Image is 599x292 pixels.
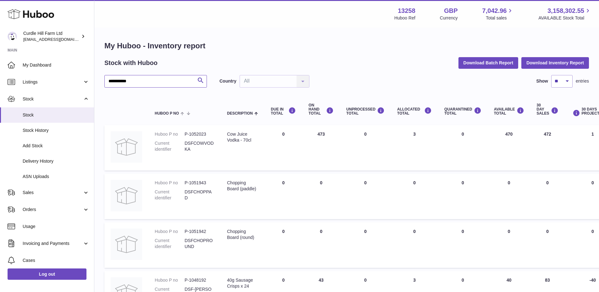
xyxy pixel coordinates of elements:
td: 0 [264,125,302,170]
label: Country [219,78,236,84]
span: My Dashboard [23,62,89,68]
span: Total sales [486,15,514,21]
td: 0 [488,174,530,219]
span: Stock [23,96,83,102]
h1: My Huboo - Inventory report [104,41,589,51]
dt: Huboo P no [155,277,185,283]
h2: Stock with Huboo [104,59,158,67]
div: DUE IN TOTAL [271,107,296,116]
div: 30 DAY SALES [537,103,558,116]
a: 3,158,302.55 AVAILABLE Stock Total [538,7,591,21]
dt: Current identifier [155,238,185,250]
td: 0 [340,125,391,170]
strong: GBP [444,7,458,15]
div: ON HAND Total [308,103,334,116]
dt: Huboo P no [155,131,185,137]
span: 0 [462,229,464,234]
div: ALLOCATED Total [397,107,432,116]
a: Log out [8,268,86,280]
span: 3,158,302.55 [547,7,584,15]
dd: P-1052023 [185,131,214,137]
span: Delivery History [23,158,89,164]
td: 0 [530,174,565,219]
td: 0 [264,174,302,219]
span: 7,042.96 [482,7,507,15]
td: 0 [264,222,302,268]
span: 0 [462,180,464,185]
td: 0 [530,222,565,268]
button: Download Batch Report [458,57,519,68]
dd: P-1051942 [185,229,214,235]
dt: Current identifier [155,189,185,201]
span: Listings [23,79,83,85]
span: Sales [23,190,83,196]
div: Chopping Board (paddle) [227,180,258,192]
dt: Huboo P no [155,229,185,235]
div: Chopping Board (round) [227,229,258,241]
div: Currency [440,15,458,21]
img: product image [111,180,142,211]
span: Description [227,111,253,116]
span: Usage [23,224,89,230]
span: Stock History [23,127,89,133]
div: QUARANTINED Total [444,107,481,116]
span: 0 [462,278,464,283]
img: product image [111,131,142,163]
span: Cases [23,257,89,263]
span: entries [576,78,589,84]
td: 3 [391,125,438,170]
td: 0 [340,222,391,268]
td: 473 [302,125,340,170]
a: 7,042.96 Total sales [482,7,514,21]
div: UNPROCESSED Total [346,107,385,116]
td: 0 [302,222,340,268]
dt: Huboo P no [155,180,185,186]
img: internalAdmin-13258@internal.huboo.com [8,32,17,41]
span: [EMAIL_ADDRESS][DOMAIN_NAME] [23,37,92,42]
td: 0 [391,174,438,219]
span: ASN Uploads [23,174,89,180]
td: 0 [302,174,340,219]
button: Download Inventory Report [521,57,589,68]
dt: Current identifier [155,140,185,152]
label: Show [536,78,548,84]
td: 470 [488,125,530,170]
span: Stock [23,112,89,118]
span: Invoicing and Payments [23,241,83,246]
td: 472 [530,125,565,170]
strong: 13258 [398,7,415,15]
span: Huboo P no [155,111,179,116]
div: Curdle Hill Farm Ltd [23,30,80,42]
dd: P-1048192 [185,277,214,283]
td: 0 [391,222,438,268]
dd: DSFCHOPROUND [185,238,214,250]
img: product image [111,229,142,260]
dd: P-1051943 [185,180,214,186]
span: Add Stock [23,143,89,149]
div: AVAILABLE Total [494,107,524,116]
span: AVAILABLE Stock Total [538,15,591,21]
dd: DSFCHOPPAD [185,189,214,201]
td: 0 [340,174,391,219]
td: 0 [488,222,530,268]
span: 0 [462,132,464,137]
div: Cow Juice Vodka - 70cl [227,131,258,143]
div: 40g Sausage Crisps x 24 [227,277,258,289]
span: Orders [23,207,83,213]
dd: DSFCOWVODKA [185,140,214,152]
div: Huboo Ref [394,15,415,21]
